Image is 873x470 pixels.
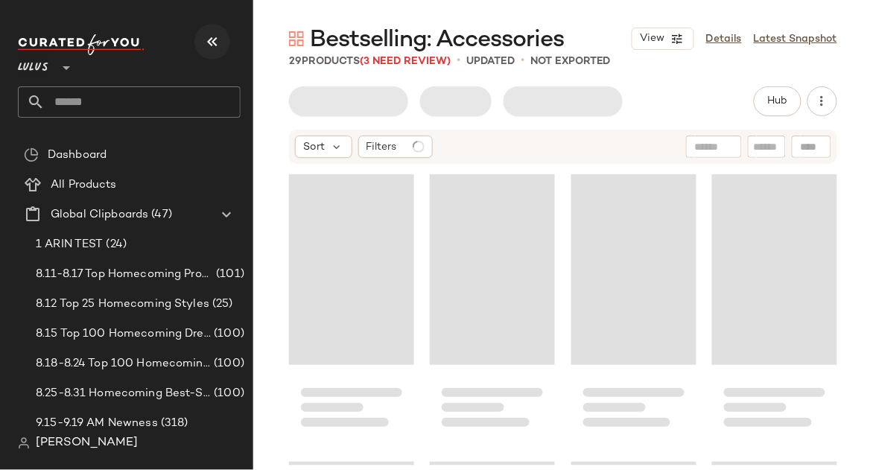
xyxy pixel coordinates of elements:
[754,86,801,116] button: Hub
[209,296,233,313] span: (25)
[303,139,325,155] span: Sort
[366,139,397,155] span: Filters
[36,415,158,432] span: 9.15-9.19 AM Newness
[36,434,138,452] span: [PERSON_NAME]
[289,56,302,67] span: 29
[51,177,117,194] span: All Products
[754,31,837,47] a: Latest Snapshot
[211,325,244,343] span: (100)
[213,266,244,283] span: (101)
[48,147,107,164] span: Dashboard
[571,168,696,444] div: Loading...
[360,56,451,67] span: (3 Need Review)
[51,206,148,223] span: Global Clipboards
[158,415,188,432] span: (318)
[148,206,172,223] span: (47)
[36,236,104,253] span: 1 ARIN TEST
[104,236,127,253] span: (24)
[530,54,611,69] p: Not Exported
[640,33,665,45] span: View
[521,52,524,70] span: •
[310,25,565,55] span: Bestselling: Accessories
[36,296,209,313] span: 8.12 Top 25 Homecoming Styles
[18,51,48,77] span: Lulus
[767,95,788,107] span: Hub
[712,168,837,444] div: Loading...
[430,168,555,444] div: Loading...
[211,385,244,402] span: (100)
[18,437,30,449] img: svg%3e
[706,31,742,47] a: Details
[466,54,515,69] p: updated
[457,52,460,70] span: •
[289,168,414,444] div: Loading...
[632,28,694,50] button: View
[36,325,211,343] span: 8.15 Top 100 Homecoming Dresses
[289,54,451,69] div: Products
[36,385,211,402] span: 8.25-8.31 Homecoming Best-Sellers
[36,266,213,283] span: 8.11-8.17 Top Homecoming Product
[289,31,304,46] img: svg%3e
[18,34,145,55] img: cfy_white_logo.C9jOOHJF.svg
[211,355,244,372] span: (100)
[24,147,39,162] img: svg%3e
[36,355,211,372] span: 8.18-8.24 Top 100 Homecoming Dresses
